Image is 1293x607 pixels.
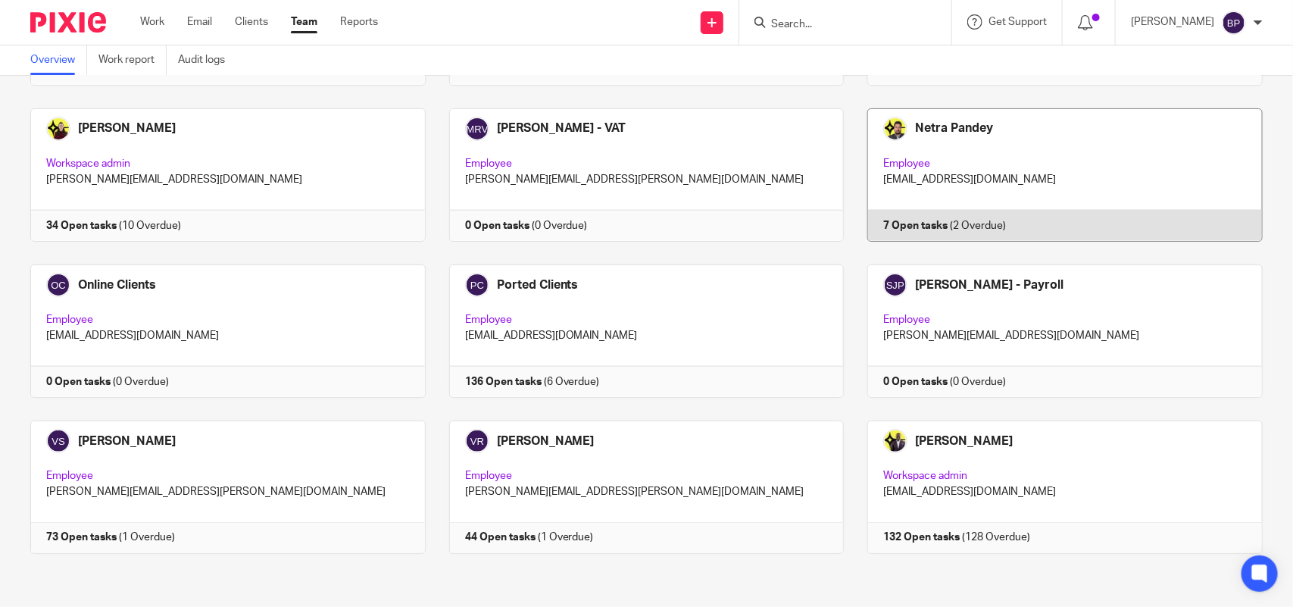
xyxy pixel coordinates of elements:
a: Email [187,14,212,30]
span: Get Support [988,17,1047,27]
a: Reports [340,14,378,30]
img: svg%3E [1222,11,1246,35]
input: Search [770,18,906,32]
a: Audit logs [178,45,236,75]
a: Work [140,14,164,30]
a: Overview [30,45,87,75]
img: Pixie [30,12,106,33]
a: Clients [235,14,268,30]
a: Team [291,14,317,30]
p: [PERSON_NAME] [1131,14,1214,30]
a: Work report [98,45,167,75]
